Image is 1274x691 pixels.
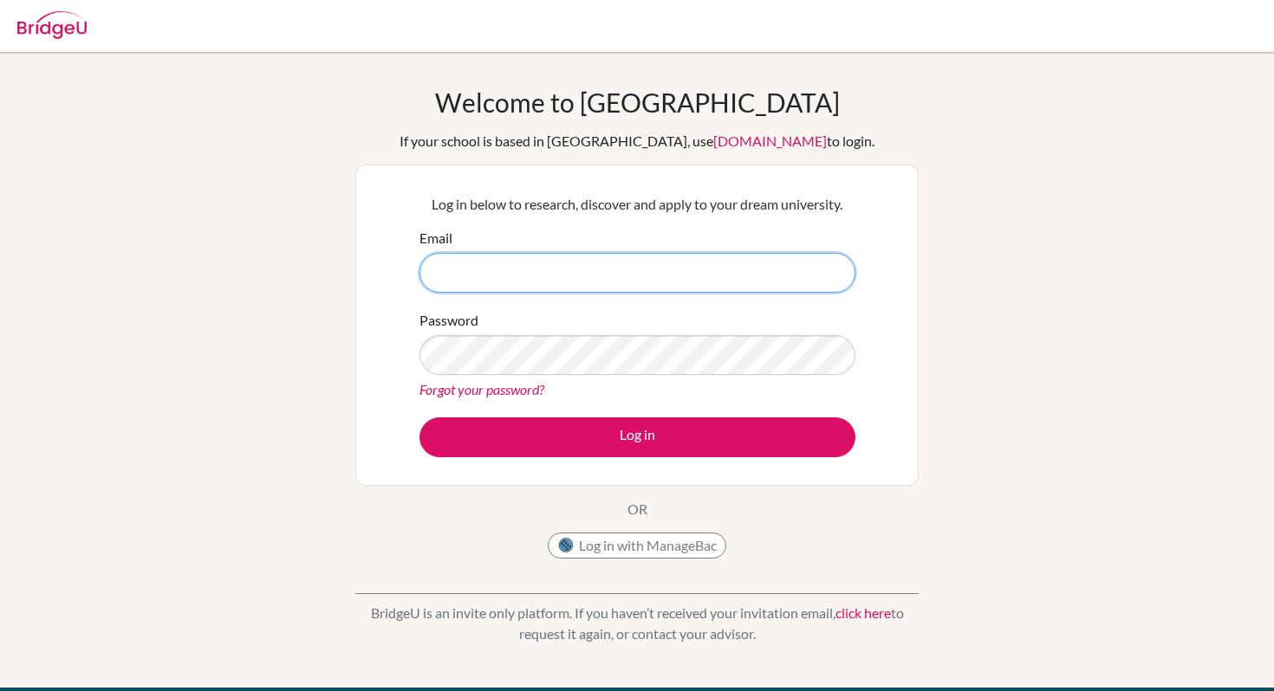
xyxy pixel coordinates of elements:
p: Log in below to research, discover and apply to your dream university. [419,194,855,215]
a: [DOMAIN_NAME] [713,132,827,149]
label: Password [419,310,478,331]
label: Email [419,228,452,249]
p: BridgeU is an invite only platform. If you haven’t received your invitation email, to request it ... [355,603,919,644]
a: click here [835,604,891,621]
h1: Welcome to [GEOGRAPHIC_DATA] [435,87,840,118]
div: If your school is based in [GEOGRAPHIC_DATA], use to login. [400,131,874,152]
button: Log in [419,417,855,457]
button: Log in with ManageBac [548,533,726,559]
a: Forgot your password? [419,381,544,397]
p: OR [627,499,647,520]
img: Bridge-U [17,11,87,39]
